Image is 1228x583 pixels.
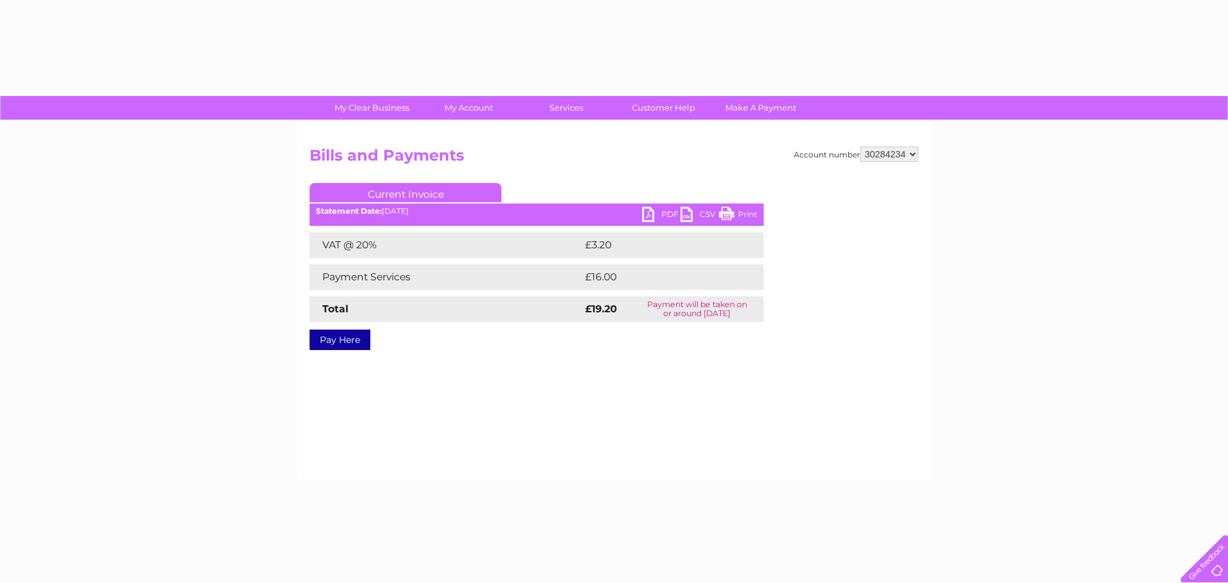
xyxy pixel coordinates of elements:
a: Customer Help [611,96,716,120]
td: £16.00 [582,264,737,290]
div: Account number [794,147,918,162]
td: £3.20 [582,232,734,258]
b: Statement Date: [316,206,382,216]
a: Make A Payment [708,96,814,120]
strong: £19.20 [585,303,617,315]
td: Payment Services [310,264,582,290]
strong: Total [322,303,349,315]
a: Pay Here [310,330,370,350]
a: My Clear Business [319,96,425,120]
a: Print [719,207,757,225]
a: Services [514,96,619,120]
a: PDF [642,207,681,225]
h2: Bills and Payments [310,147,918,171]
a: Current Invoice [310,183,501,202]
td: Payment will be taken on or around [DATE] [630,296,764,322]
a: CSV [681,207,719,225]
div: [DATE] [310,207,764,216]
a: My Account [416,96,522,120]
td: VAT @ 20% [310,232,582,258]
